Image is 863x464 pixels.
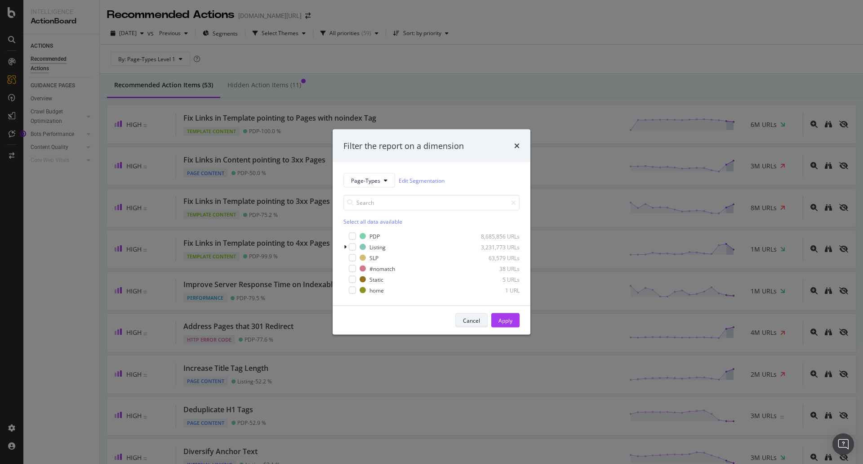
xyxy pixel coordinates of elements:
div: PDP [369,232,380,240]
button: Cancel [455,313,488,328]
div: Filter the report on a dimension [343,140,464,152]
div: #nomatch [369,265,395,272]
div: 8,685,856 URLs [476,232,520,240]
div: Static [369,275,383,283]
span: Page-Types [351,176,380,184]
div: SLP [369,254,378,261]
div: times [514,140,520,152]
div: 3,231,773 URLs [476,243,520,251]
div: Cancel [463,316,480,324]
button: Page-Types [343,173,395,188]
div: Open Intercom Messenger [832,433,854,455]
div: Listing [369,243,386,251]
div: 1 URL [476,286,520,294]
a: Edit Segmentation [399,176,445,185]
div: 63,579 URLs [476,254,520,261]
div: 5 URLs [476,275,520,283]
input: Search [343,195,520,211]
div: Apply [498,316,512,324]
div: home [369,286,384,294]
button: Apply [491,313,520,328]
div: 38 URLs [476,265,520,272]
div: Select all data available [343,218,520,225]
div: modal [333,129,530,335]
